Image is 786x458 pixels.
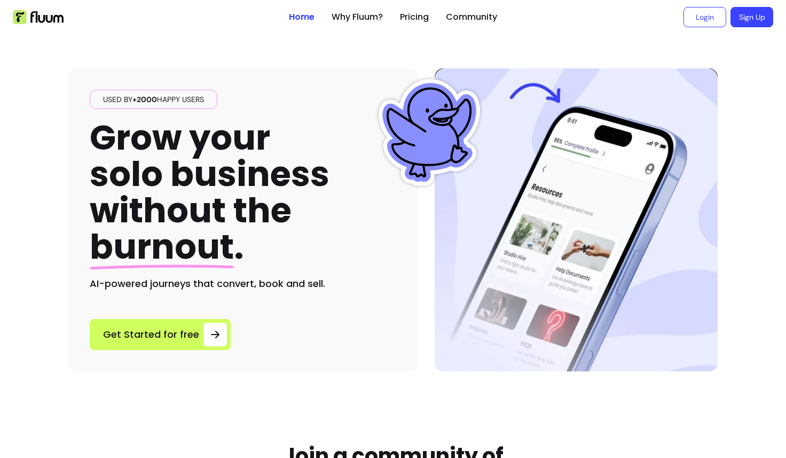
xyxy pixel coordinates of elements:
span: Used by happy users [99,94,208,105]
h1: Grow your solo business without the . [90,120,329,266]
a: Why Fluum? [332,11,383,24]
a: Sign Up [730,7,773,27]
img: Fluum Logo [13,10,64,24]
span: burnout [90,223,234,270]
span: Get Started for free [103,327,199,342]
img: Hero [435,68,718,371]
a: Community [446,11,497,24]
h2: AI-powered journeys that convert, book and sell. [90,276,396,291]
span: +2000 [132,95,157,104]
a: Home [289,11,315,24]
a: Pricing [400,11,429,24]
a: Login [683,7,726,27]
img: Fluum Duck sticker [376,79,483,186]
a: Get Started for free [90,319,231,350]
